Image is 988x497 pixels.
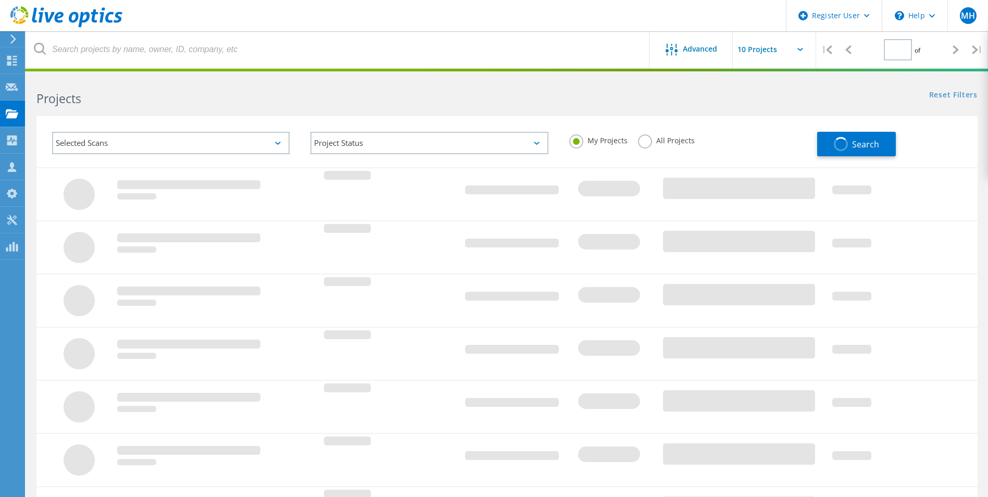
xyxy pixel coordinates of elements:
[683,45,717,53] span: Advanced
[52,132,290,154] div: Selected Scans
[961,11,975,20] span: MH
[895,11,904,20] svg: \n
[929,91,978,100] a: Reset Filters
[852,139,879,150] span: Search
[26,31,650,68] input: Search projects by name, owner, ID, company, etc
[817,132,896,156] button: Search
[310,132,548,154] div: Project Status
[36,90,81,107] b: Projects
[816,31,837,68] div: |
[915,46,920,55] span: of
[638,134,695,144] label: All Projects
[10,22,122,29] a: Live Optics Dashboard
[967,31,988,68] div: |
[569,134,628,144] label: My Projects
